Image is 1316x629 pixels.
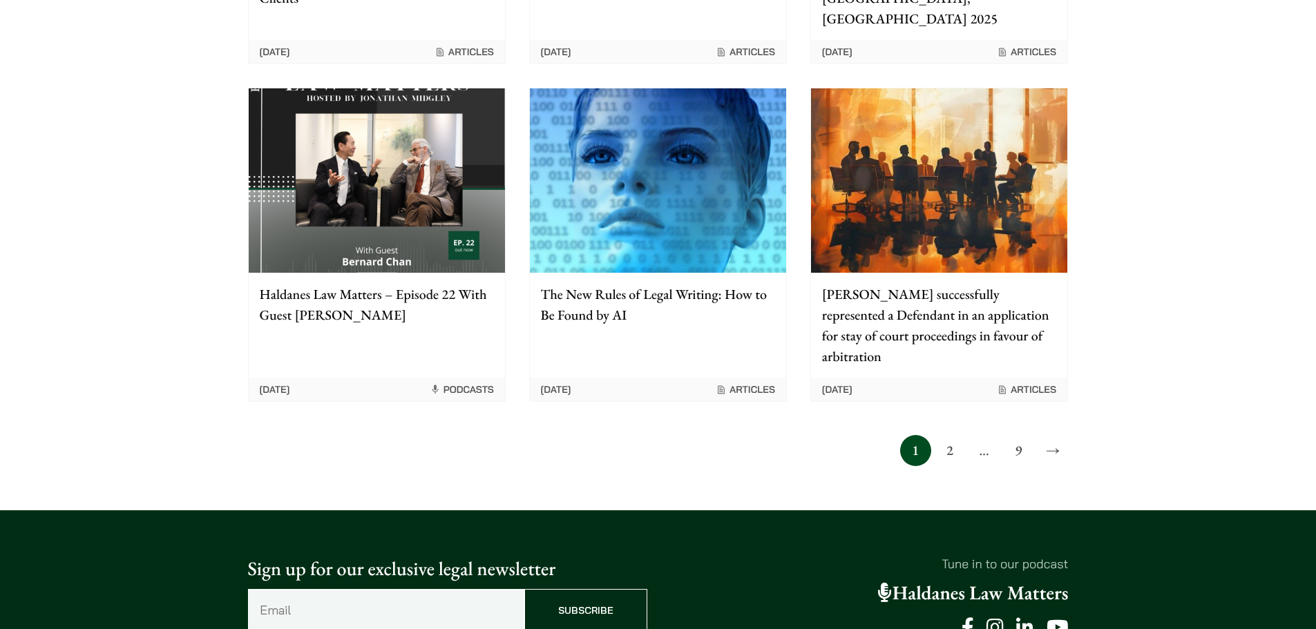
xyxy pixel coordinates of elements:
[260,383,290,396] time: [DATE]
[430,383,494,396] span: Podcasts
[1003,435,1034,466] a: 9
[248,554,647,583] p: Sign up for our exclusive legal newsletter
[529,88,787,402] a: The New Rules of Legal Writing: How to Be Found by AI [DATE] Articles
[260,46,290,58] time: [DATE]
[435,46,494,58] span: Articles
[969,435,1000,466] span: …
[669,554,1069,573] p: Tune in to our podcast
[716,383,775,396] span: Articles
[900,435,931,466] span: 1
[541,383,571,396] time: [DATE]
[997,46,1056,58] span: Articles
[541,284,775,325] p: The New Rules of Legal Writing: How to Be Found by AI
[248,88,506,402] a: Haldanes Law Matters – Episode 22 With Guest [PERSON_NAME] [DATE] Podcasts
[822,383,852,396] time: [DATE]
[248,435,1069,466] nav: Posts pagination
[822,284,1056,367] p: [PERSON_NAME] successfully represented a Defendant in an application for stay of court proceeding...
[1038,435,1069,466] a: →
[822,46,852,58] time: [DATE]
[810,88,1068,402] a: [PERSON_NAME] successfully represented a Defendant in an application for stay of court proceeding...
[716,46,775,58] span: Articles
[878,581,1069,606] a: Haldanes Law Matters
[934,435,965,466] a: 2
[997,383,1056,396] span: Articles
[260,284,494,325] p: Haldanes Law Matters – Episode 22 With Guest [PERSON_NAME]
[541,46,571,58] time: [DATE]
